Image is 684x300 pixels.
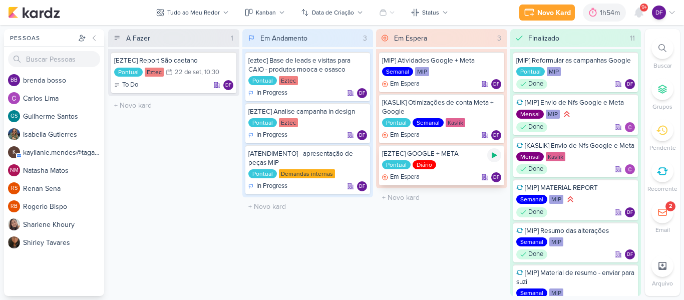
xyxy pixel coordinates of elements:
p: Grupos [652,102,672,111]
p: DF [493,82,499,87]
div: Responsável: Diego Freitas [357,181,367,191]
div: Diego Freitas [652,6,666,20]
p: Em Espera [390,172,420,182]
div: [EZTEC] Analise campanha in design [248,107,368,116]
div: Diego Freitas [357,88,367,98]
div: [MIP] Resumo das alterações [516,226,635,235]
div: Semanal [382,67,413,76]
p: Done [528,207,543,217]
div: 1h54m [600,8,623,18]
p: In Progress [256,181,287,191]
div: Pontual [516,67,545,76]
div: Diego Freitas [625,249,635,259]
div: [MIP] Atividades Google + Meta [382,56,501,65]
input: + Novo kard [110,98,237,113]
div: Responsável: Carlos Lima [625,164,635,174]
div: Responsável: Diego Freitas [625,207,635,217]
div: A Fazer [126,33,150,44]
div: 3 [359,33,371,44]
div: [MIP] Envio de Nfs Google e Meta [516,98,635,107]
div: Done [516,249,547,259]
div: 2 [669,202,672,210]
div: Eztec [279,76,298,85]
img: Shirley Tavares [8,236,20,248]
div: Pontual [248,169,277,178]
button: Novo Kard [519,5,575,21]
div: Done [516,122,547,132]
div: , 10:30 [201,69,219,76]
p: NM [10,168,19,173]
div: Mensal [516,152,544,161]
p: In Progress [256,88,287,98]
div: N a t a s h a M a t o s [23,165,104,176]
div: Diego Freitas [357,181,367,191]
div: Kaslik [546,152,565,161]
div: brenda bosso [8,74,20,86]
p: Recorrente [647,184,677,193]
div: Done [516,164,547,174]
div: [eztec] Base de leads e visitas para CAIO - produtos mooca e osasco [248,56,368,74]
div: I s a b e l l a G u t i e r r e s [23,129,104,140]
p: DF [359,133,365,138]
div: Responsável: Diego Freitas [491,130,501,140]
div: Novo Kard [537,8,571,18]
img: Sharlene Khoury [8,218,20,230]
div: Diego Freitas [491,172,501,182]
div: Done [516,207,547,217]
div: Diego Freitas [357,130,367,140]
div: Ligar relógio [487,148,501,162]
div: [MIP] Reformular as campanhas Google [516,56,635,65]
div: MIP [415,67,429,76]
div: In Progress [248,130,287,140]
p: Em Espera [390,130,420,140]
div: G u i l h e r m e S a n t o s [23,111,104,122]
div: MIP [546,110,560,119]
div: Kaslik [446,118,465,127]
div: Semanal [516,195,547,204]
div: Responsável: Carlos Lima [625,122,635,132]
p: Done [528,122,543,132]
div: Rogerio Bispo [8,200,20,212]
p: DF [655,8,663,17]
div: [MIP] Material de resumo - enviar para suzi [516,268,635,286]
div: Diego Freitas [223,80,233,90]
div: Diego Freitas [491,130,501,140]
p: To Do [122,80,138,90]
div: In Progress [248,181,287,191]
div: Diego Freitas [491,79,501,89]
div: Semanal [516,288,547,297]
div: Prioridade Alta [562,109,572,119]
div: [EZTEC] GOOGLE + META [382,149,501,158]
div: Eztec [279,118,298,127]
div: C a r l o s L i m a [23,93,104,104]
div: Diário [413,160,436,169]
p: DF [359,184,365,189]
img: Isabella Gutierres [8,128,20,140]
div: 1 [227,33,237,44]
div: Responsável: Diego Freitas [625,249,635,259]
div: Pessoas [8,34,76,43]
div: Responsável: Diego Freitas [223,80,233,90]
li: Ctrl + F [645,37,680,70]
div: Eztec [145,68,164,77]
div: Pontual [382,160,411,169]
div: Em Espera [382,79,420,89]
div: 3 [493,33,505,44]
p: bb [11,78,18,83]
p: In Progress [256,130,287,140]
input: Buscar Pessoas [8,51,100,67]
p: DF [359,91,365,96]
div: Responsável: Diego Freitas [357,88,367,98]
div: Diego Freitas [625,79,635,89]
div: k a y l l a n i e . m e n d e s @ t a g a w a - m a i l . c o m . b r [23,147,104,158]
div: R e n a n S e n a [23,183,104,194]
p: Arquivo [652,279,673,288]
div: MIP [549,288,563,297]
p: DF [627,82,633,87]
div: 11 [626,33,639,44]
img: Carlos Lima [625,122,635,132]
p: DF [493,175,499,180]
img: Carlos Lima [8,92,20,104]
div: [ATENDIMENTO] - apresentação de peças MIP [248,149,368,167]
div: Demandas internas [279,169,335,178]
